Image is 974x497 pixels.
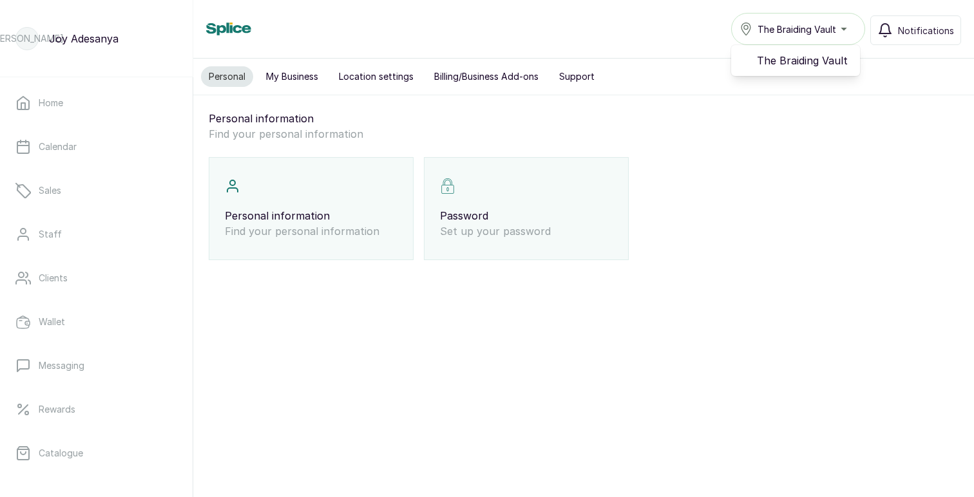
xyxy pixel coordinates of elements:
p: Home [39,97,63,109]
ul: The Braiding Vault [731,45,860,76]
p: Rewards [39,403,75,416]
p: Messaging [39,359,84,372]
button: Location settings [331,66,421,87]
button: The Braiding Vault [731,13,865,45]
p: Joy Adesanya [49,31,119,46]
a: Wallet [10,304,182,340]
span: The Braiding Vault [758,23,836,36]
button: My Business [258,66,326,87]
a: Catalogue [10,435,182,471]
button: Notifications [870,15,961,45]
a: Clients [10,260,182,296]
p: Wallet [39,315,65,328]
div: PasswordSet up your password [424,157,629,260]
button: Support [551,66,602,87]
p: Catalogue [39,447,83,460]
a: Staff [10,216,182,252]
a: Sales [10,173,182,209]
a: Messaging [10,348,182,384]
p: Clients [39,272,68,285]
button: Billing/Business Add-ons [426,66,546,87]
a: Calendar [10,129,182,165]
span: The Braiding Vault [757,53,850,68]
div: Personal informationFind your personal information [209,157,414,260]
p: Password [440,208,613,223]
a: Rewards [10,391,182,427]
p: Find your personal information [225,223,397,239]
p: Staff [39,228,62,241]
button: Personal [201,66,253,87]
p: Personal information [225,208,397,223]
p: Find your personal information [209,126,959,142]
p: Sales [39,184,61,197]
p: Set up your password [440,223,613,239]
a: Home [10,85,182,121]
p: Personal information [209,111,959,126]
span: Notifications [898,24,954,37]
p: Calendar [39,140,77,153]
